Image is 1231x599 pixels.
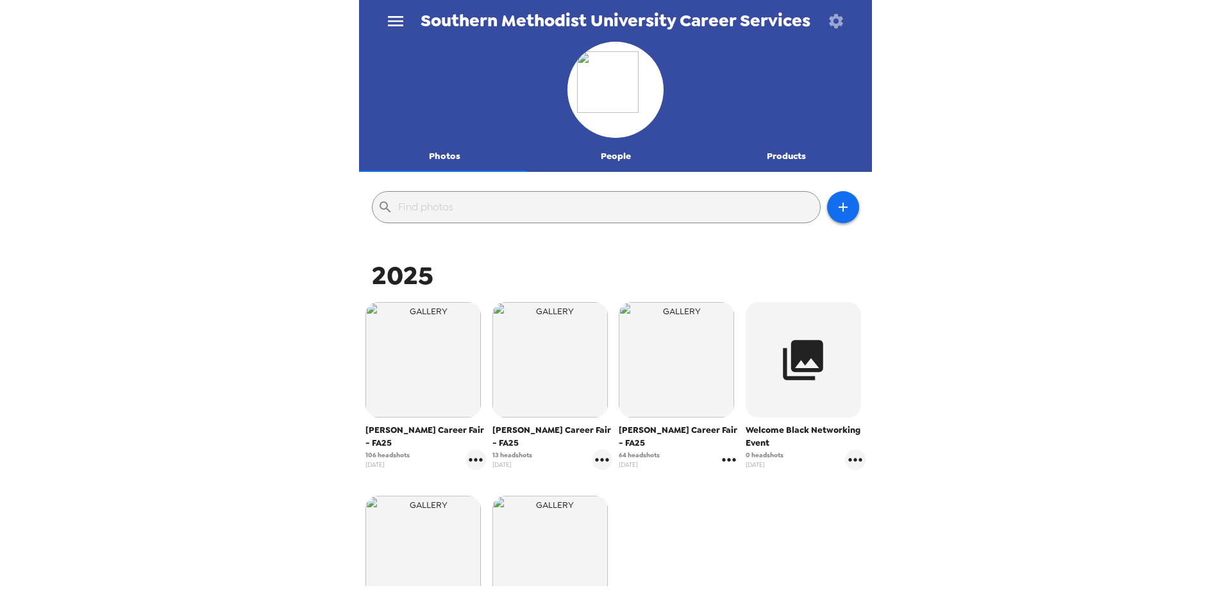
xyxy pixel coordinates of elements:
[372,258,433,292] span: 2025
[492,424,613,450] span: [PERSON_NAME] Career Fair - FA25
[592,450,612,470] button: gallery menu
[492,450,532,460] span: 13 headshots
[701,141,872,172] button: Products
[465,450,486,470] button: gallery menu
[619,450,660,460] span: 64 headshots
[492,302,608,418] img: gallery
[577,51,654,128] img: org logo
[619,302,734,418] img: gallery
[359,141,530,172] button: Photos
[365,460,410,469] span: [DATE]
[365,424,486,450] span: [PERSON_NAME] Career Fair - FA25
[398,197,815,217] input: Find photos
[746,424,866,450] span: Welcome Black Networking Event
[845,450,866,470] button: gallery menu
[492,460,532,469] span: [DATE]
[719,450,739,470] button: gallery menu
[746,460,783,469] span: [DATE]
[619,424,739,450] span: [PERSON_NAME] Career Fair - FA25
[530,141,701,172] button: People
[365,450,410,460] span: 106 headshots
[365,302,481,418] img: gallery
[421,12,810,30] span: Southern Methodist University Career Services
[746,450,783,460] span: 0 headshots
[619,460,660,469] span: [DATE]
